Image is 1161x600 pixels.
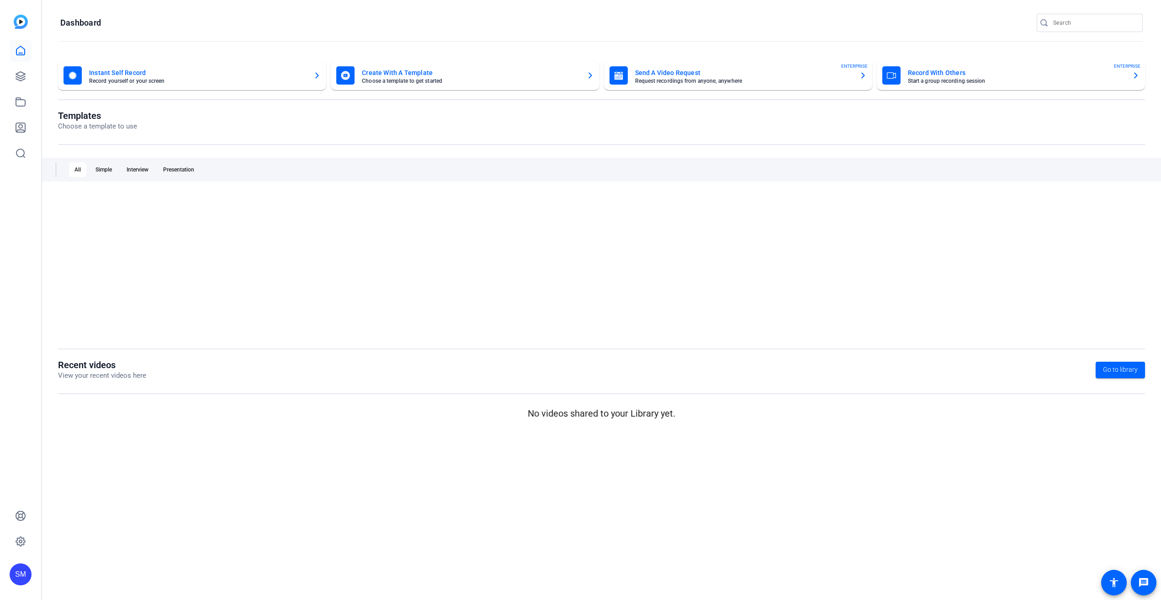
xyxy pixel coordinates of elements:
h1: Dashboard [60,17,101,28]
span: Go to library [1103,365,1138,375]
mat-card-title: Send A Video Request [635,67,852,78]
a: Go to library [1096,362,1145,378]
div: All [69,162,86,177]
p: No videos shared to your Library yet. [58,407,1145,420]
button: Record With OthersStart a group recording sessionENTERPRISE [877,61,1145,90]
h1: Recent videos [58,359,146,370]
p: Choose a template to use [58,121,137,132]
div: Interview [121,162,154,177]
mat-card-subtitle: Choose a template to get started [362,78,579,84]
mat-card-subtitle: Request recordings from anyone, anywhere [635,78,852,84]
h1: Templates [58,110,137,121]
mat-icon: message [1138,577,1149,588]
mat-card-title: Create With A Template [362,67,579,78]
mat-card-subtitle: Start a group recording session [908,78,1125,84]
mat-card-title: Instant Self Record [89,67,306,78]
div: Simple [90,162,117,177]
mat-card-subtitle: Record yourself or your screen [89,78,306,84]
button: Send A Video RequestRequest recordings from anyone, anywhereENTERPRISE [604,61,872,90]
input: Search [1053,17,1135,28]
img: blue-gradient.svg [14,15,28,29]
p: View your recent videos here [58,370,146,381]
button: Create With A TemplateChoose a template to get started [331,61,599,90]
div: Presentation [158,162,200,177]
mat-icon: accessibility [1108,577,1119,588]
mat-card-title: Record With Others [908,67,1125,78]
div: SM [10,563,32,585]
button: Instant Self RecordRecord yourself or your screen [58,61,326,90]
span: ENTERPRISE [841,63,868,70]
span: ENTERPRISE [1114,63,1140,70]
